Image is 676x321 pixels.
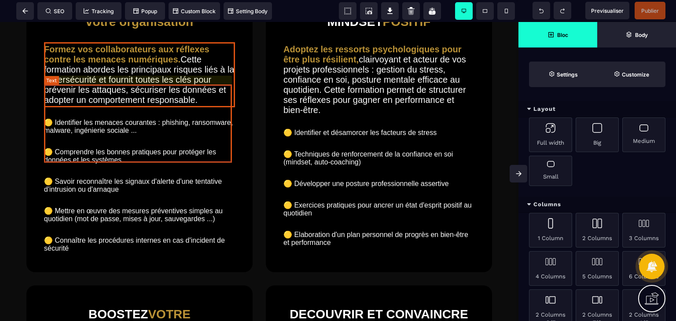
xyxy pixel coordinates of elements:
strong: Body [635,32,648,38]
span: Screenshot [360,2,378,20]
text: 🟡 Identifier les menaces courantes : phishing, ransomware, malware, ingénierie sociale ... [44,94,235,115]
div: Small [529,156,572,186]
span: Preview [585,2,629,19]
span: View components [339,2,356,20]
span: Popup [133,8,157,15]
text: 🟡 Comprendre les bonnes pratiques pour protéger les données et les systèmes [44,124,235,144]
span: Open Style Manager [597,62,665,87]
text: 🟡 Mettre en œuvre des mesures préventives simples au quotidien (mot de passe, mises à jour, sauve... [44,182,235,203]
span: Open Blocks [518,22,597,47]
text: 🟡 Savoir reconnaître les signaux d'alerte d'une tentative d'intrusion ou d'arnaque [44,153,235,174]
span: Open Layer Manager [597,22,676,47]
span: SEO [46,8,64,15]
text: clairvoyant et acteur de vos projets professionnels : gestion du stress, confiance en soi, postur... [283,20,474,95]
div: 3 Columns [622,213,665,248]
div: 6 Columns [622,251,665,286]
div: Columns [518,197,676,213]
text: 🟡 Connaître les procédures internes en cas d'incident de sécurité [44,212,235,233]
div: 4 Columns [529,251,572,286]
div: 5 Columns [576,251,619,286]
span: Setting Body [228,8,268,15]
text: 🟡 Identifier et désamorcer les facteurs de stress [283,104,474,117]
div: Medium [622,117,665,152]
div: 2 Columns [576,213,619,248]
span: Previsualiser [591,7,624,14]
div: Full width [529,117,572,152]
strong: Settings [557,71,578,78]
text: 🟡 Exercices pratiques pour ancrer un état d'esprit positif au quotidien [283,177,474,197]
text: 🟡 Techniques de renforcement de la confiance en soi (mindset, auto-coaching) [283,126,474,146]
div: Big [576,117,619,152]
div: Layout [518,101,676,117]
span: Tracking [84,8,114,15]
span: Custom Block [173,8,216,15]
strong: Customize [622,71,649,78]
text: Cette formation abordes les principaux risques liés à la cybersécurité et fournit toutes les clés... [44,20,235,85]
div: 1 Column [529,213,572,248]
span: Publier [641,7,659,14]
b: Adoptez les ressorts psychologiques pour être plus résilient, [283,22,464,42]
strong: Bloc [557,32,568,38]
text: 🟡 Développer une posture professionnelle assertive [283,155,474,168]
text: 🟡 Elaboration d'un plan personnel de progrès en bien-être et performance [283,206,474,227]
span: Settings [529,62,597,87]
b: Formez vos collaborateurs aux réflexes contre les menaces numériques. [44,22,212,42]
